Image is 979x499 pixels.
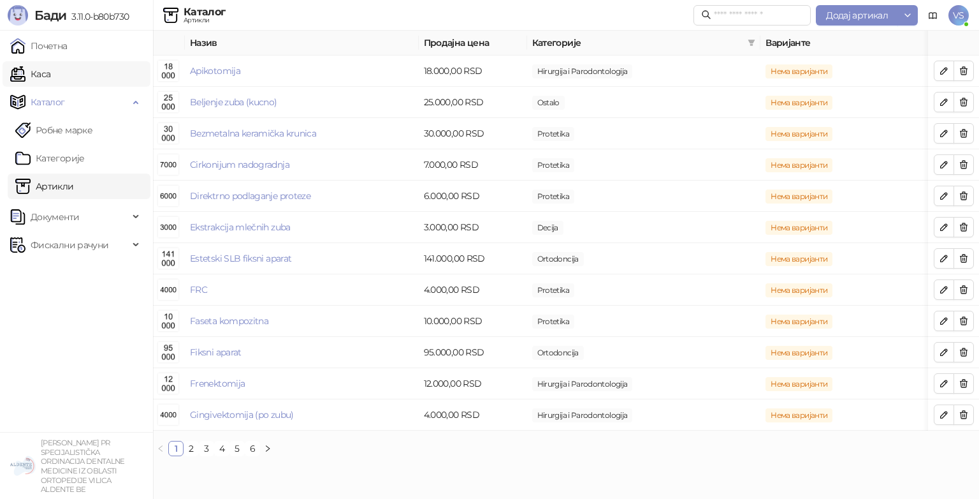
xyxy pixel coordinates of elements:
li: 2 [184,441,199,456]
span: Hirurgija i Parodontologija [532,64,633,78]
td: Beljenje zuba (kucno) [185,87,419,118]
th: Назив [185,31,419,56]
a: Почетна [10,33,68,59]
a: 4 [215,442,229,456]
span: Додај артикал [826,10,888,21]
span: Protetika [532,315,574,329]
div: Каталог [184,7,226,17]
span: right [264,445,272,452]
td: 3.000,00 RSD [419,212,527,243]
button: right [260,441,275,456]
small: [PERSON_NAME] PR SPECIJALISTIČKA ORDINACIJA DENTALNE MEDICINE IZ OBLASTI ORTOPEDIJE VILICA ALDENT... [41,438,125,494]
span: Документи [31,204,79,230]
button: left [153,441,168,456]
td: Estetski SLB fiksni aparat [185,243,419,274]
img: Logo [8,5,28,26]
span: Нема варијанти [765,408,832,422]
span: Нема варијанти [765,346,832,360]
span: Категорије [532,36,743,50]
a: Apikotomija [190,65,240,77]
span: 3.11.0-b80b730 [66,11,129,22]
td: Fiksni aparat [185,337,419,368]
span: Фискални рачуни [31,232,108,258]
span: Protetika [532,127,574,141]
a: Fiksni aparat [190,346,242,358]
td: 25.000,00 RSD [419,87,527,118]
span: Hirurgija i Parodontologija [532,408,633,422]
span: Нема варијанти [765,283,832,297]
span: Нема варијанти [765,64,832,78]
li: Претходна страна [153,441,168,456]
a: Bezmetalna keramička krunica [190,128,316,139]
span: Нема варијанти [765,252,832,266]
a: Ekstrakcija mlečnih zuba [190,221,291,233]
td: Faseta kompozitna [185,306,419,337]
td: 6.000,00 RSD [419,181,527,212]
td: Bezmetalna keramička krunica [185,118,419,149]
td: Direktrno podlaganje proteze [185,181,419,212]
img: Artikli [163,8,178,23]
span: left [157,445,164,452]
a: 5 [230,442,244,456]
div: Артикли [184,17,226,24]
span: Ostalo [532,96,565,110]
a: Estetski SLB fiksni aparat [190,253,291,264]
span: Нема варијанти [765,96,832,110]
a: Робне марке [15,117,92,143]
a: 3 [199,442,214,456]
td: 18.000,00 RSD [419,56,527,87]
li: 1 [168,441,184,456]
a: Категорије [15,145,85,171]
a: Frenektomija [190,378,245,389]
span: Нема варијанти [765,221,832,235]
span: filter [745,33,758,52]
td: Frenektomija [185,368,419,399]
td: Apikotomija [185,56,419,87]
td: FRC [185,274,419,306]
span: Нема варијанти [765,158,832,172]
td: Cirkonijum nadogradnja [185,149,419,181]
a: ArtikliАртикли [15,174,74,199]
a: FRC [190,284,207,295]
span: Бади [34,8,66,23]
td: 12.000,00 RSD [419,368,527,399]
span: Нема варијанти [765,127,832,141]
button: Додај артикал [816,5,898,26]
td: 10.000,00 RSD [419,306,527,337]
img: 64x64-companyLogo-5147c2c0-45e4-4f6f-934a-c50ed2e74707.png [10,453,36,479]
a: Cirkonijum nadogradnja [190,159,289,170]
a: 6 [245,442,259,456]
td: 141.000,00 RSD [419,243,527,274]
a: Direktrno podlaganje proteze [190,190,310,202]
li: 5 [229,441,245,456]
td: 4.000,00 RSD [419,274,527,306]
span: Decija [532,221,563,235]
td: 95.000,00 RSD [419,337,527,368]
li: 6 [245,441,260,456]
td: 30.000,00 RSD [419,118,527,149]
a: Beljenje zuba (kucno) [190,96,277,108]
span: Ortodoncija [532,252,584,266]
span: Protetika [532,158,574,172]
span: Нема варијанти [765,315,832,329]
td: 7.000,00 RSD [419,149,527,181]
a: Каса [10,61,50,87]
li: 4 [214,441,229,456]
a: Документација [923,5,943,26]
td: Gingivektomija (po zubu) [185,399,419,431]
li: Следећа страна [260,441,275,456]
th: Продајна цена [419,31,527,56]
td: 4.000,00 RSD [419,399,527,431]
td: Ekstrakcija mlečnih zuba [185,212,419,243]
span: Protetika [532,283,574,297]
span: Каталог [31,89,65,115]
a: 2 [184,442,198,456]
span: Ortodoncija [532,346,584,360]
a: Gingivektomija (po zubu) [190,409,294,421]
span: Нема варијанти [765,377,832,391]
a: 1 [169,442,183,456]
span: filter [748,39,755,47]
span: Нема варијанти [765,190,832,204]
a: Faseta kompozitna [190,315,268,327]
span: Hirurgija i Parodontologija [532,377,633,391]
